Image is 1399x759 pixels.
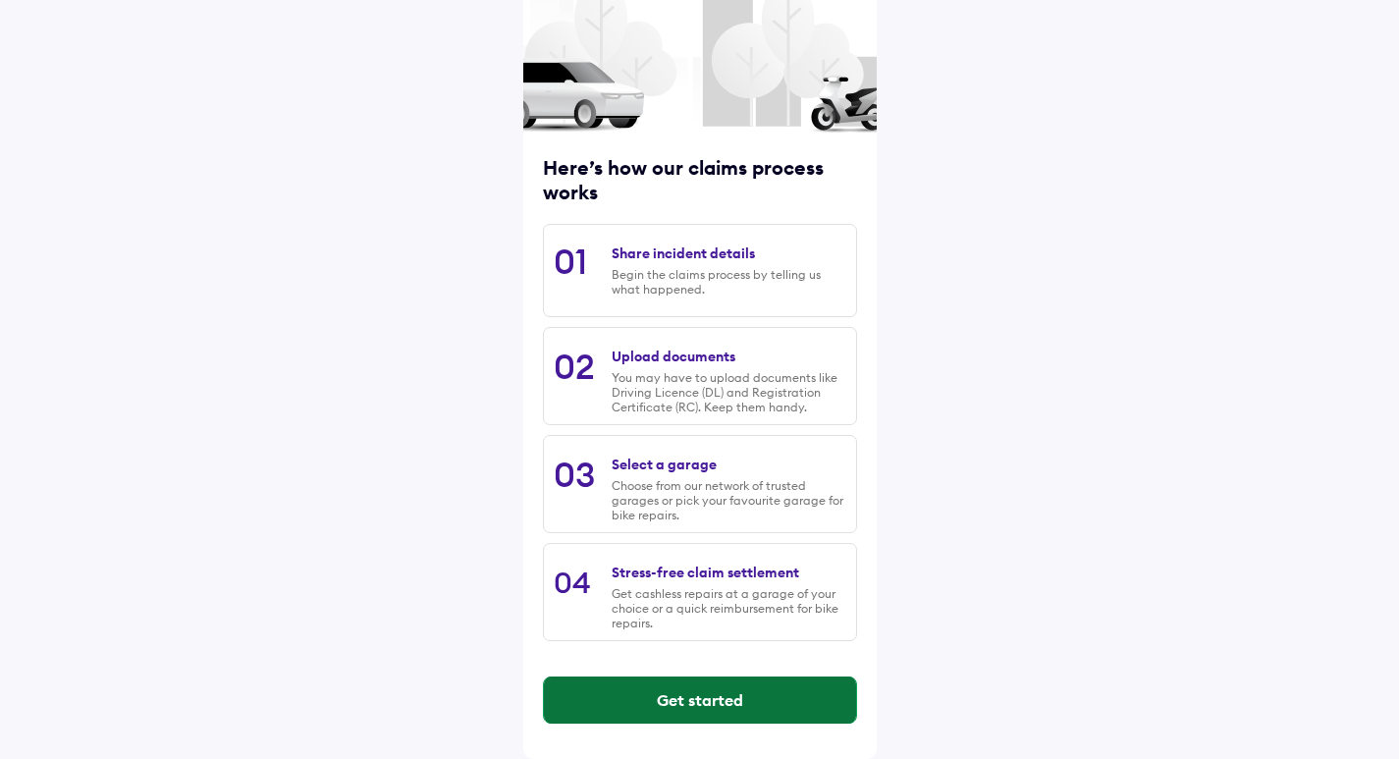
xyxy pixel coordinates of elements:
[554,240,587,283] div: 01
[612,370,845,414] div: You may have to upload documents like Driving Licence (DL) and Registration Certificate (RC). Kee...
[612,478,845,522] div: Choose from our network of trusted garages or pick your favourite garage for bike repairs.
[612,586,845,630] div: Get cashless repairs at a garage of your choice or a quick reimbursement for bike repairs.
[554,345,595,388] div: 02
[554,564,591,601] div: 04
[612,348,735,365] div: Upload documents
[612,267,845,297] div: Begin the claims process by telling us what happened.
[544,677,856,724] button: Get started
[612,456,717,473] div: Select a garage
[612,564,799,581] div: Stress-free claim settlement
[554,453,595,496] div: 03
[612,244,755,262] div: Share incident details
[523,58,877,134] img: car and scooter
